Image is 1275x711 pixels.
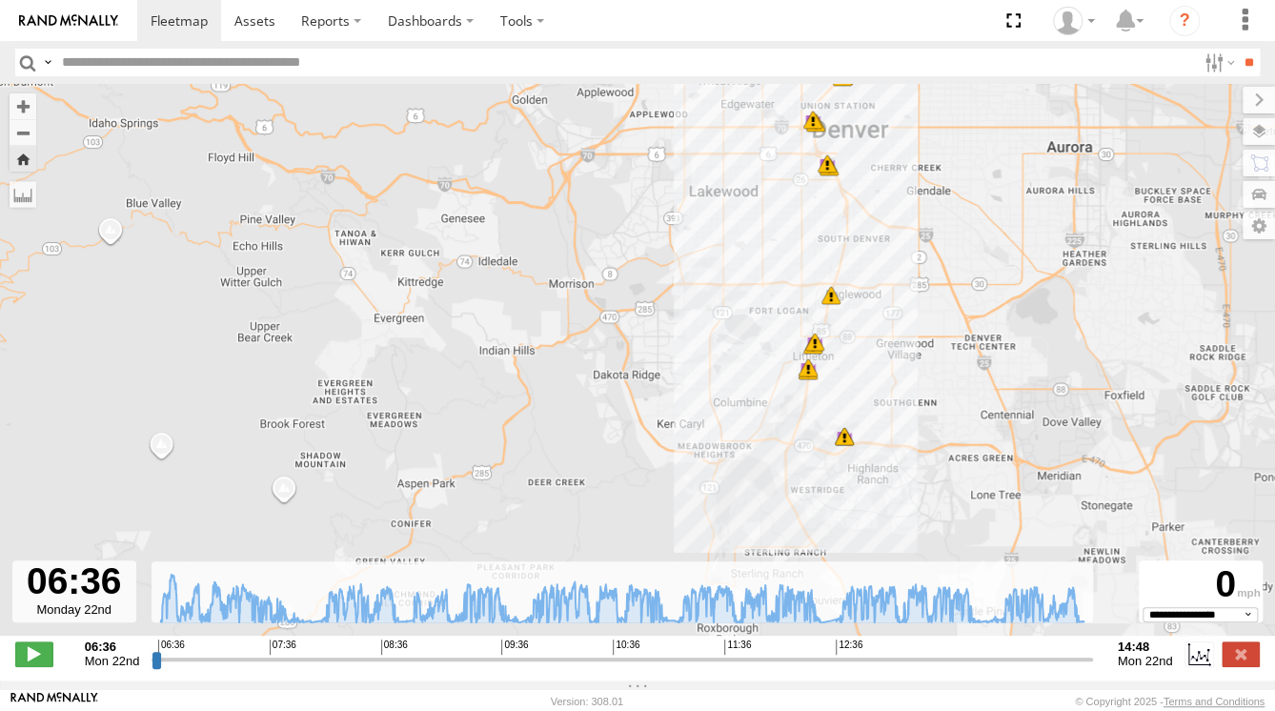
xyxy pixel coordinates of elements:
[1243,213,1275,239] label: Map Settings
[1222,641,1260,666] label: Close
[1197,49,1238,76] label: Search Filter Options
[85,654,140,668] span: Mon 22nd Sep 2025
[158,640,185,655] span: 06:36
[40,49,55,76] label: Search Query
[1118,654,1173,668] span: Mon 22nd Sep 2025
[1118,640,1173,654] strong: 14:48
[10,181,36,208] label: Measure
[1046,7,1102,35] div: Jason Hall
[501,640,528,655] span: 09:36
[10,119,36,146] button: Zoom out
[85,640,140,654] strong: 06:36
[1164,696,1265,707] a: Terms and Conditions
[836,640,862,655] span: 12:36
[551,696,623,707] div: Version: 308.01
[15,641,53,666] label: Play/Stop
[1169,6,1200,36] i: ?
[10,692,98,711] a: Visit our Website
[613,640,639,655] span: 10:36
[10,146,36,172] button: Zoom Home
[1142,563,1260,606] div: 0
[1075,696,1265,707] div: © Copyright 2025 -
[19,14,118,28] img: rand-logo.svg
[270,640,296,655] span: 07:36
[10,93,36,119] button: Zoom in
[381,640,408,655] span: 08:36
[724,640,751,655] span: 11:36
